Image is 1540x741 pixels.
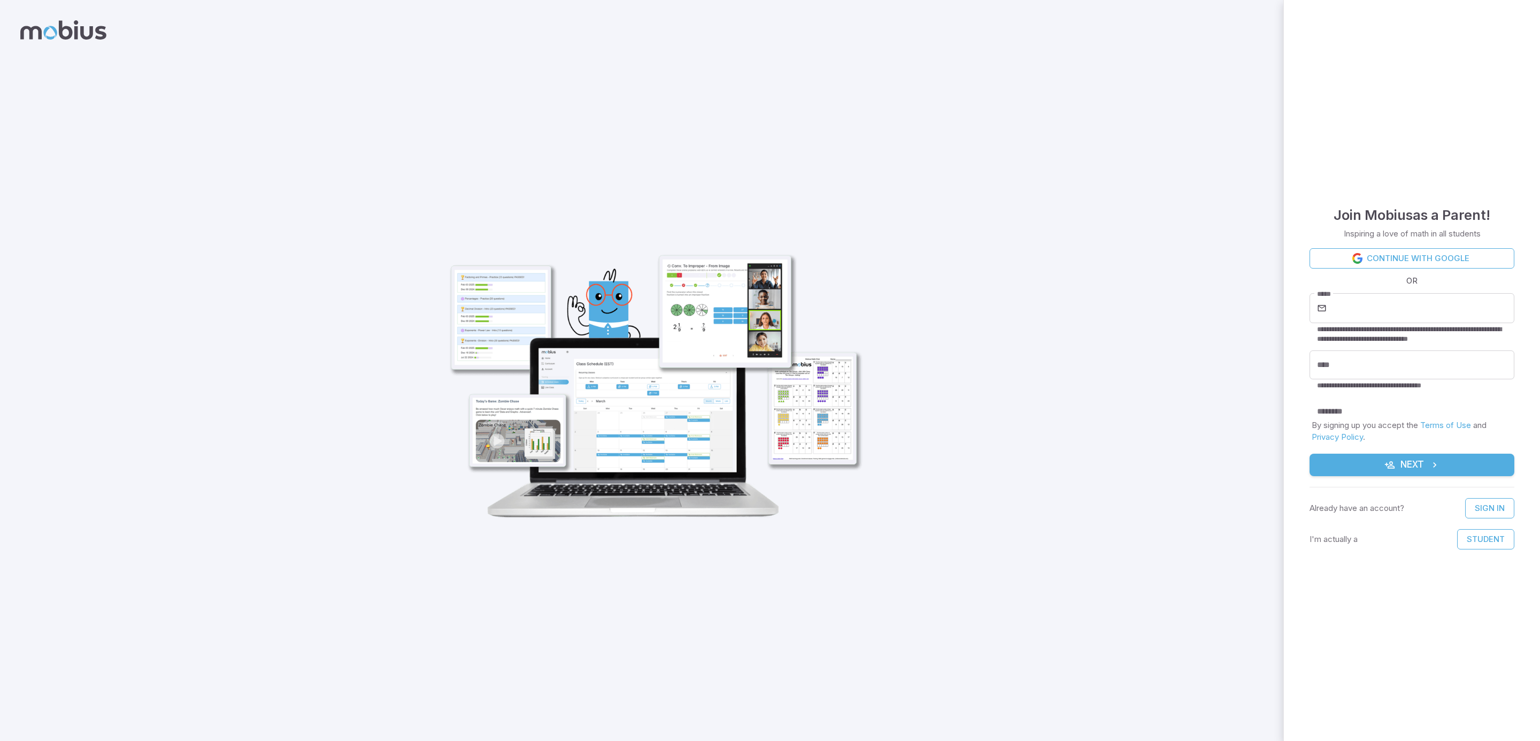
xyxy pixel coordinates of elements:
[1310,248,1514,269] a: Continue with Google
[1420,420,1471,430] a: Terms of Use
[1310,502,1404,514] p: Already have an account?
[1312,419,1512,443] p: By signing up you accept the and .
[1404,275,1420,287] span: OR
[1334,204,1490,226] h4: Join Mobius as a Parent !
[1465,498,1514,518] a: Sign In
[1310,533,1358,545] p: I'm actually a
[1344,228,1481,240] p: Inspiring a love of math in all students
[1312,432,1363,442] a: Privacy Policy
[429,207,872,532] img: parent_1-illustration
[1457,529,1514,549] button: Student
[1310,454,1514,476] button: Next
